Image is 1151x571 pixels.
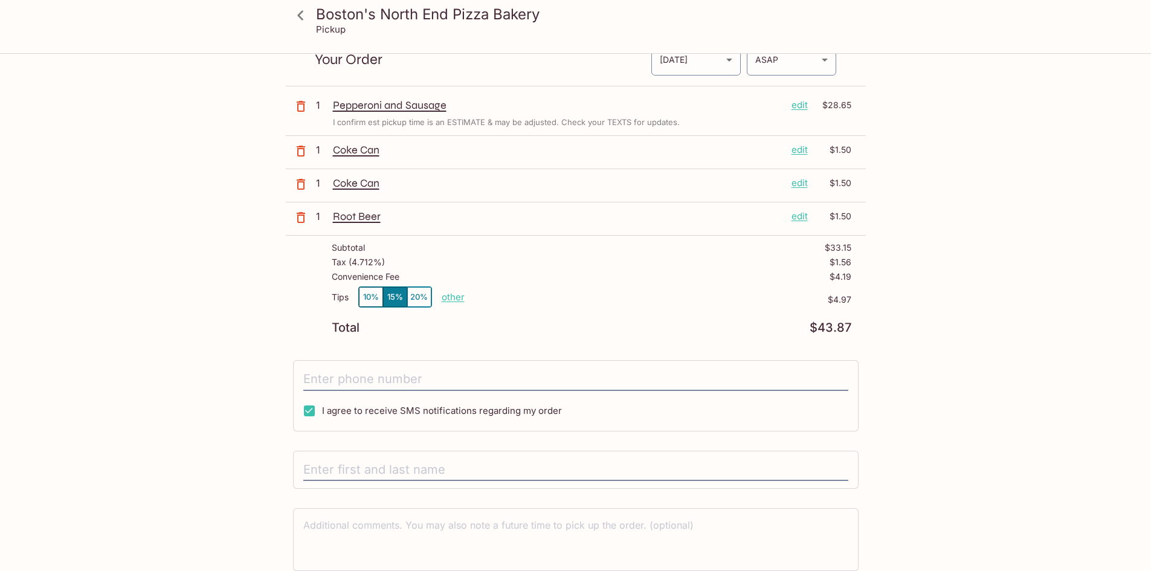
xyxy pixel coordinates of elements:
p: Subtotal [332,243,365,253]
p: Total [332,322,359,334]
button: 15% [383,287,407,307]
p: Your Order [315,54,651,65]
p: $4.19 [830,272,851,282]
p: I confirm est pickup time is an ESTIMATE & may be adjusted. Check your TEXTS for updates. [333,117,680,128]
p: $4.97 [465,295,851,305]
p: 1 [316,143,328,156]
p: Pickup [316,24,346,35]
p: Tax ( 4.712% ) [332,257,385,267]
p: Root Beer [333,210,782,223]
p: Coke Can [333,176,782,190]
p: Pepperoni and Sausage [333,98,782,112]
p: $1.50 [815,176,851,190]
button: 20% [407,287,431,307]
input: Enter first and last name [303,459,848,482]
div: [DATE] [651,44,741,76]
p: $33.15 [825,243,851,253]
p: $1.56 [830,257,851,267]
button: 10% [359,287,383,307]
h3: Boston's North End Pizza Bakery [316,5,856,24]
p: edit [792,143,808,156]
p: edit [792,98,808,112]
p: edit [792,176,808,190]
p: Convenience Fee [332,272,399,282]
p: 1 [316,98,328,112]
p: $1.50 [815,143,851,156]
p: edit [792,210,808,223]
span: I agree to receive SMS notifications regarding my order [322,405,562,416]
button: other [442,291,465,303]
div: ASAP [747,44,836,76]
p: $43.87 [810,322,851,334]
p: 1 [316,176,328,190]
p: 1 [316,210,328,223]
input: Enter phone number [303,368,848,391]
p: Coke Can [333,143,782,156]
p: $28.65 [815,98,851,112]
p: $1.50 [815,210,851,223]
p: Tips [332,292,349,302]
